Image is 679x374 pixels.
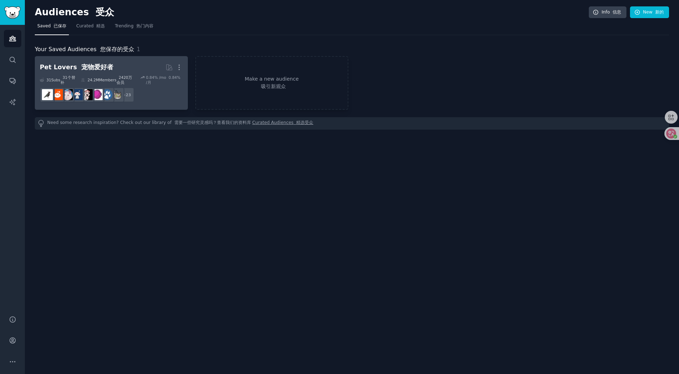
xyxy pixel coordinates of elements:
[146,75,180,85] font: 0.84% /月
[42,89,53,100] img: birding
[112,89,123,100] img: cats
[92,89,103,100] img: Aquariums
[96,7,114,17] font: 受众
[136,23,153,28] font: 热门内容
[100,46,134,53] font: 您保存的受众
[62,89,73,100] img: RATS
[115,23,153,29] span: Trending
[35,56,188,110] a: Pet Lovers 宠物爱好者31Subs 31个替补24.2MMembers 2420万会员0.84% /mo 0.84% /月+23catsdogsAquariumsparrotsdogs...
[60,75,75,85] font: 31个替补
[74,21,108,35] a: Curated 精选
[146,75,183,85] div: 0.84 % /mo
[81,75,135,85] div: 24.2M Members
[655,10,664,15] font: 新的
[102,89,113,100] img: dogs
[40,75,76,85] div: 31 Sub s
[35,45,134,54] span: Your Saved Audiences
[174,120,251,125] font: 需要一些研究灵感吗？查看我们的资料库
[195,56,348,110] a: Make a new audience 吸引新观众
[35,117,669,130] div: Need some research inspiration? Check out our library of
[252,120,313,127] a: Curated Audiences 精选受众
[630,6,669,18] a: New 新的
[296,120,313,125] font: 精选受众
[613,10,621,15] font: 信息
[119,87,134,102] div: + 23
[137,46,140,53] span: 1
[112,21,156,35] a: Trending 热门内容
[52,89,63,100] img: BeardedDragons
[4,6,21,19] img: GummySearch logo
[81,64,113,71] font: 宠物爱好者
[589,6,626,18] a: Info 信息
[76,23,105,29] span: Curated
[261,83,286,89] font: 吸引新观众
[40,63,113,72] div: Pet Lovers
[82,89,93,100] img: parrots
[72,89,83,100] img: dogswithjobs
[96,23,105,28] font: 精选
[35,21,69,35] a: Saved 已保存
[116,75,132,85] font: 2420万会员
[37,23,66,29] span: Saved
[35,7,589,18] h2: Audiences
[54,23,66,28] font: 已保存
